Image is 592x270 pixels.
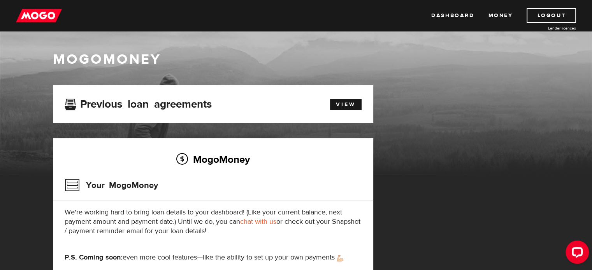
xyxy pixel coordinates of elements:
a: Money [488,8,513,23]
strong: P.S. Coming soon: [65,253,123,262]
img: strong arm emoji [337,255,343,261]
img: mogo_logo-11ee424be714fa7cbb0f0f49df9e16ec.png [16,8,62,23]
p: We're working hard to bring loan details to your dashboard! (Like your current balance, next paym... [65,208,362,236]
h3: Previous loan agreements [65,98,212,108]
a: Lender licences [518,25,576,31]
a: View [330,99,362,110]
a: Dashboard [431,8,474,23]
h2: MogoMoney [65,151,362,167]
h1: MogoMoney [53,51,539,68]
p: even more cool features—like the ability to set up your own payments [65,253,362,262]
h3: Your MogoMoney [65,175,158,195]
a: Logout [527,8,576,23]
a: chat with us [240,217,276,226]
iframe: LiveChat chat widget [559,237,592,270]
